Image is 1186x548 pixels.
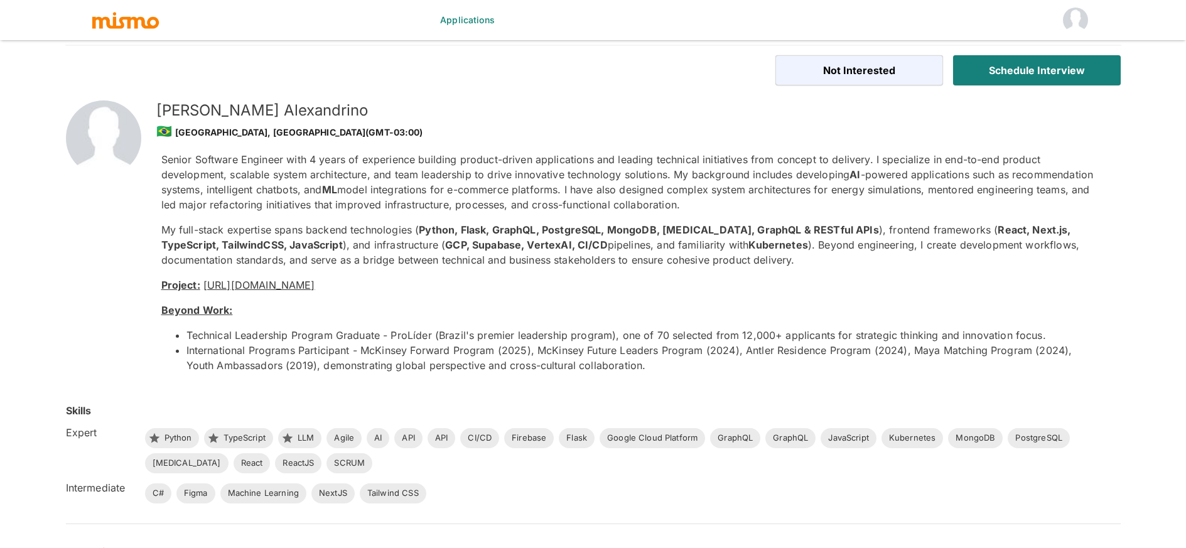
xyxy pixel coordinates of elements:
u: Project: [161,279,200,291]
span: TypeScript [216,432,273,444]
a: [URL][DOMAIN_NAME] [203,279,315,291]
span: Figma [176,487,215,500]
span: NextJS [311,487,355,500]
span: 🇧🇷 [156,124,172,139]
span: LLM [290,432,321,444]
img: 2Q== [66,100,141,176]
span: API [394,432,422,444]
strong: AI [849,168,860,181]
button: Not Interested [775,55,943,85]
h6: Expert [66,425,135,440]
span: [MEDICAL_DATA] [145,457,229,470]
span: AI [367,432,389,444]
span: React [234,457,271,470]
strong: GCP, Supabase, VertexAI, CI/CD [445,239,608,251]
span: API [428,432,455,444]
span: Google Cloud Platform [600,432,705,444]
span: SCRUM [326,457,372,470]
img: Vali health HM [1063,8,1088,33]
span: CI/CD [460,432,499,444]
p: Senior Software Engineer with 4 years of experience building product-driven applications and lead... [161,152,1101,212]
span: Flask [559,432,595,444]
li: Technical Leadership Program Graduate - ProLíder (Brazil's premier leadership program), one of 70... [186,328,1101,343]
span: Tailwind CSS [360,487,426,500]
span: Agile [326,432,362,444]
span: GraphQL [710,432,760,444]
span: MongoDB [948,432,1003,444]
h6: Skills [66,403,92,418]
u: Beyond Work: [161,304,233,316]
p: My full-stack expertise spans backend technologies ( ), frontend frameworks ( ), and infrastructu... [161,222,1101,267]
span: PostgreSQL [1008,432,1070,444]
strong: Python, Flask, GraphQL, PostgreSQL, MongoDB, [MEDICAL_DATA], GraphQL & RESTful APIs [419,223,878,236]
span: Kubernetes [881,432,944,444]
h5: [PERSON_NAME] Alexandrino [156,100,1101,121]
li: International Programs Participant - McKinsey Forward Program (2025), McKinsey Future Leaders Pro... [186,343,1101,373]
span: GraphQL [765,432,816,444]
strong: ML [322,183,337,196]
h6: Intermediate [66,480,135,495]
span: C# [145,487,171,500]
span: JavaScript [821,432,876,444]
span: ReactJS [275,457,321,470]
span: Firebase [504,432,554,444]
strong: Kubernetes [748,239,808,251]
span: Machine Learning [220,487,306,500]
span: Python [157,432,200,444]
button: Schedule Interview [953,55,1121,85]
div: [GEOGRAPHIC_DATA], [GEOGRAPHIC_DATA] (GMT-03:00) [156,121,1101,142]
img: logo [91,11,160,30]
